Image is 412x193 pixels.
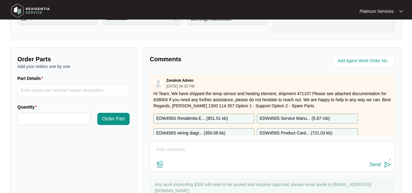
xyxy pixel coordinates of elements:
[156,161,163,168] img: file-attachment-doc.svg
[153,91,391,109] p: Hi Team, We have shipped the temp sensor and heating element, shipment 471107 Please see attached...
[360,8,394,14] p: Platinum Services
[97,113,130,125] button: Order Part
[338,57,391,65] input: Add Agent Work Order No.
[154,78,163,88] img: user.svg
[9,2,52,20] img: residentia service logo
[260,115,330,122] p: EDW456S Service Manu... ( 5.87 mb )
[156,130,225,137] p: EDW456S wiring diagr... ( 350.08 kb )
[17,75,46,81] label: Part Details
[370,161,391,169] button: Send
[166,78,193,83] p: Zendesk Admin
[384,161,391,168] img: send-icon.svg
[166,84,194,88] p: [DATE] 04:32 PM
[17,84,130,96] input: Part Details
[17,104,39,110] label: Quantity
[150,55,268,63] p: Comments
[156,115,228,122] p: EDW456S Residentia E... ( 851.51 kb )
[399,10,403,13] img: dropdown arrow
[17,55,130,63] p: Order Parts
[17,63,130,70] p: Add your orders one by one
[370,162,381,167] div: Send
[18,113,90,125] input: Quantity
[102,115,125,123] span: Order Part
[260,130,332,137] p: EDW456S Product Card... ( 721.03 kb )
